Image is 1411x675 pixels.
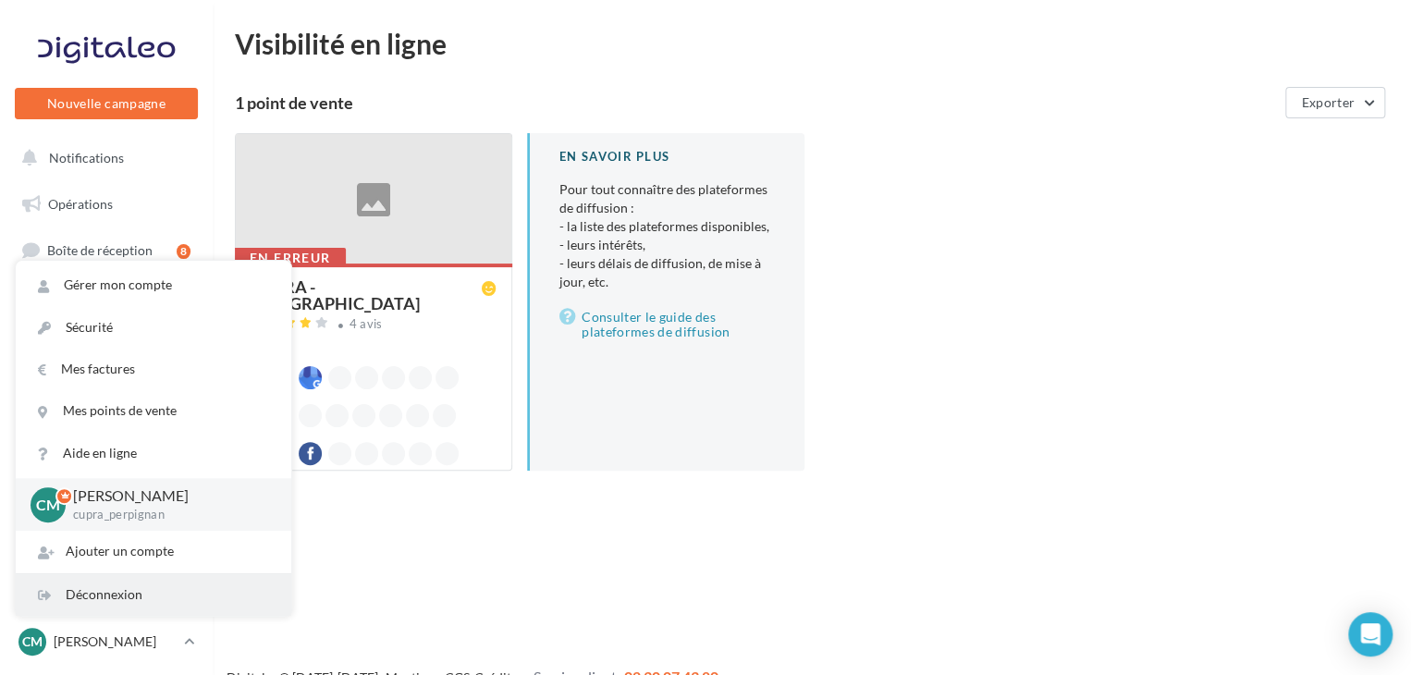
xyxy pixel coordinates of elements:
[36,494,60,515] span: Cm
[16,307,291,349] a: Sécurité
[11,230,202,270] a: Boîte de réception8
[1285,87,1385,118] button: Exporter
[559,148,775,166] div: En savoir plus
[16,264,291,306] a: Gérer mon compte
[251,314,497,337] a: 4 avis
[235,94,1278,111] div: 1 point de vente
[16,349,291,390] a: Mes factures
[11,325,202,363] a: Campagnes
[251,278,482,312] div: CUPRA - [GEOGRAPHIC_DATA]
[559,236,775,254] li: - leurs intérêts,
[49,150,124,166] span: Notifications
[235,248,346,268] div: En erreur
[54,632,177,651] p: [PERSON_NAME]
[11,462,202,501] a: Calendrier
[48,196,113,212] span: Opérations
[11,139,194,178] button: Notifications
[235,30,1389,57] div: Visibilité en ligne
[22,632,43,651] span: Cm
[1301,94,1355,110] span: Exporter
[16,433,291,474] a: Aide en ligne
[11,278,202,317] a: Visibilité en ligne
[11,508,202,562] a: PLV et print personnalisable
[16,574,291,616] div: Déconnexion
[559,217,775,236] li: - la liste des plateformes disponibles,
[11,416,202,455] a: Médiathèque
[1348,612,1393,657] div: Open Intercom Messenger
[11,185,202,224] a: Opérations
[559,254,775,291] li: - leurs délais de diffusion, de mise à jour, etc.
[16,390,291,432] a: Mes points de vente
[73,507,262,523] p: cupra_perpignan
[559,180,775,291] p: Pour tout connaître des plateformes de diffusion :
[15,88,198,119] button: Nouvelle campagne
[350,318,383,330] div: 4 avis
[15,624,198,659] a: Cm [PERSON_NAME]
[73,485,262,507] p: [PERSON_NAME]
[47,242,153,258] span: Boîte de réception
[16,531,291,572] div: Ajouter un compte
[11,570,202,624] a: Campagnes DataOnDemand
[559,306,775,343] a: Consulter le guide des plateformes de diffusion
[177,244,190,259] div: 8
[11,370,202,409] a: Contacts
